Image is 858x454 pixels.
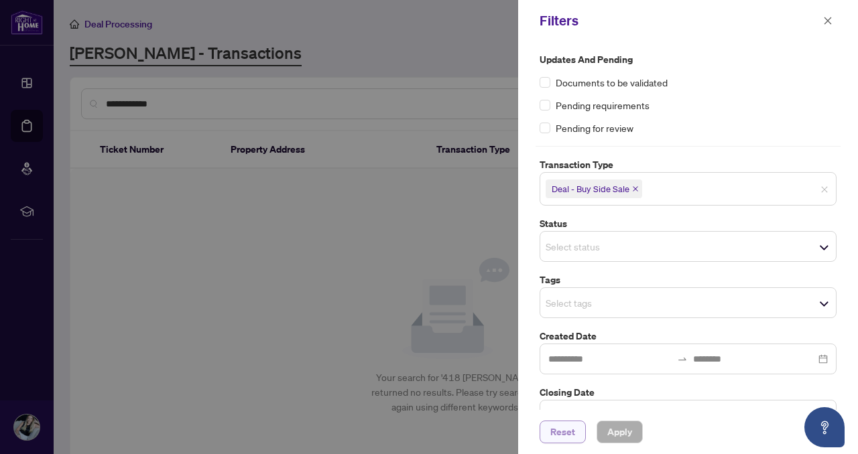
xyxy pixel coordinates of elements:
button: Reset [540,421,586,443]
span: Deal - Buy Side Sale [552,182,629,196]
label: Created Date [540,329,837,344]
span: close [632,185,639,192]
span: Pending for review [556,121,633,135]
label: Updates and Pending [540,52,837,67]
button: Apply [597,421,643,443]
label: Status [540,216,837,231]
label: Transaction Type [540,157,837,172]
span: close [820,185,829,194]
span: Pending requirements [556,98,650,112]
label: Tags [540,273,837,287]
button: Open asap [804,407,845,447]
span: close [823,16,833,25]
span: Reset [550,421,575,443]
label: Closing Date [540,385,837,400]
span: Deal - Buy Side Sale [546,179,642,198]
span: swap-right [677,354,688,364]
div: Filters [540,11,819,31]
span: Documents to be validated [556,75,668,90]
span: to [677,354,688,364]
